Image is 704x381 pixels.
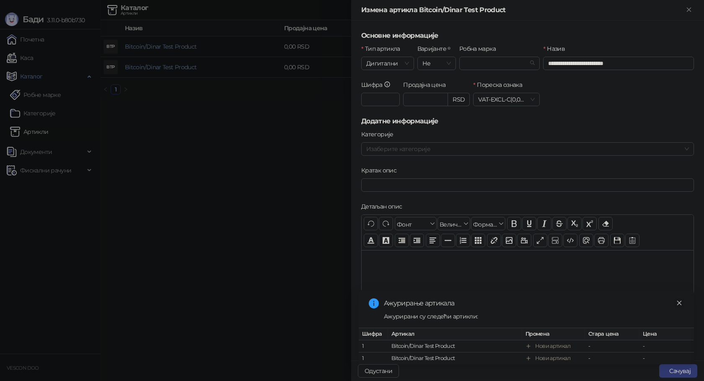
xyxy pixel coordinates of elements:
[464,57,528,70] input: Робна марка
[543,57,694,70] input: Назив
[410,234,424,247] button: Увлачење
[388,352,522,365] td: Bitcoin/Dinar Test Product
[361,31,694,41] h5: Основне информације
[379,217,393,230] button: Понови
[384,298,684,308] div: Ажурирање артикала
[361,116,694,126] h5: Додатне информације
[579,234,593,247] button: Преглед
[610,234,624,247] button: Сачувај
[441,234,455,247] button: Хоризонтална линија
[471,217,505,230] button: Формати
[359,328,388,340] th: Шифра
[448,93,470,106] div: RSD
[359,340,388,352] td: 1
[456,234,470,247] button: Листа
[358,364,399,378] button: Одустани
[417,44,456,53] label: Варијанте
[563,234,577,247] button: Приказ кода
[473,80,527,89] label: Пореска ознака
[388,340,522,352] td: Bitcoin/Dinar Test Product
[517,234,531,247] button: Видео
[598,217,613,230] button: Уклони формат
[535,354,570,363] div: Нови артикал
[361,202,407,211] label: Детаљан опис
[379,234,393,247] button: Боја позадине
[522,328,585,340] th: Промена
[675,298,684,308] a: Close
[507,217,521,230] button: Подебљано
[403,80,450,89] label: Продајна цена
[537,217,551,230] button: Искошено
[676,300,682,306] span: close
[585,352,639,365] td: -
[361,44,405,53] label: Тип артикла
[533,234,547,247] button: Приказ преко целог екрана
[422,57,451,70] span: Не
[364,217,378,230] button: Поврати
[459,44,501,53] label: Робна марка
[585,328,639,340] th: Стара цена
[384,312,684,321] div: Ажурирани су следећи артикли:
[639,328,694,340] th: Цена
[478,93,535,106] span: VAT-EXCL - C ( 0,00 %)
[522,217,536,230] button: Подвучено
[543,44,570,53] label: Назив
[639,352,694,365] td: -
[361,166,401,175] label: Кратак опис
[361,5,684,15] div: Измена артикла Bitcoin/Dinar Test Product
[471,234,485,247] button: Табела
[426,234,440,247] button: Поравнање
[437,217,470,230] button: Величина
[684,5,694,15] button: Close
[535,342,570,350] div: Нови артикал
[552,217,567,230] button: Прецртано
[548,234,562,247] button: Прикажи блокове
[582,217,597,230] button: Експонент
[395,217,437,230] button: Фонт
[502,234,516,247] button: Слика
[625,234,639,247] button: Шаблон
[366,57,409,70] span: Дигитални
[487,234,501,247] button: Веза
[364,234,378,247] button: Боја текста
[361,178,694,192] input: Кратак опис
[639,340,694,352] td: -
[585,340,639,352] td: -
[361,130,399,139] label: Категорије
[567,217,582,230] button: Индексирано
[594,234,608,247] button: Штампај
[361,80,396,89] label: Шифра
[388,328,522,340] th: Артикал
[359,352,388,365] td: 1
[395,234,409,247] button: Извлачење
[369,298,379,308] span: info-circle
